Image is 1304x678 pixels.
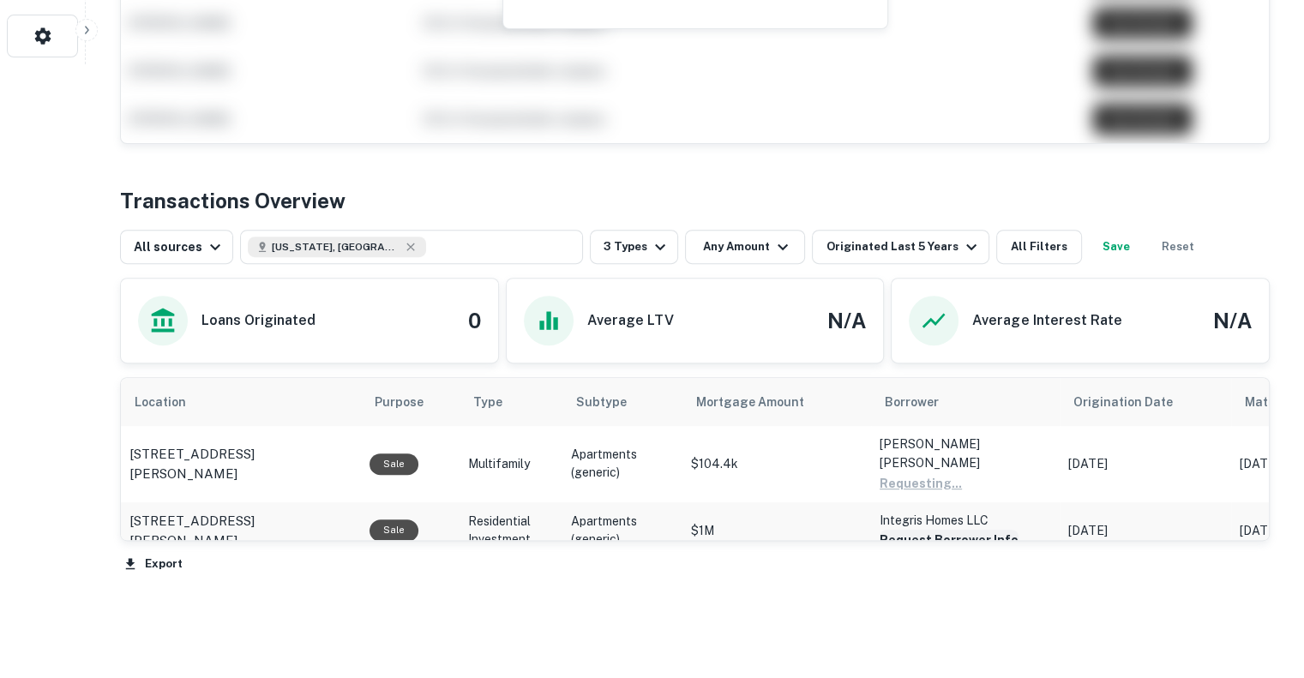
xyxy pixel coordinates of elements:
[120,551,187,577] button: Export
[1068,455,1223,473] p: [DATE]
[1073,392,1195,412] span: Origination Date
[1218,541,1304,623] iframe: Chat Widget
[120,185,346,216] h4: Transactions Overview
[370,453,418,475] div: Sale
[201,310,315,331] h6: Loans Originated
[576,392,627,412] span: Subtype
[885,392,939,412] span: Borrower
[361,378,460,426] th: Purpose
[996,230,1082,264] button: All Filters
[691,522,862,540] p: $1M
[685,230,805,264] button: Any Amount
[1151,230,1205,264] button: Reset
[590,230,678,264] button: 3 Types
[120,230,233,264] button: All sources
[135,392,208,412] span: Location
[972,310,1121,331] h6: Average Interest Rate
[473,392,502,412] span: Type
[129,444,352,484] a: [STREET_ADDRESS][PERSON_NAME]
[871,378,1060,426] th: Borrower
[682,378,871,426] th: Mortgage Amount
[880,435,1051,472] p: [PERSON_NAME] [PERSON_NAME]
[880,511,1051,530] p: Integris Homes LLC
[691,455,862,473] p: $104.4k
[1213,305,1252,336] h4: N/A
[826,237,981,257] div: Originated Last 5 Years
[468,305,481,336] h4: 0
[562,378,682,426] th: Subtype
[468,513,554,549] p: Residential Investment
[240,230,583,264] button: [US_STATE], [GEOGRAPHIC_DATA]
[370,519,418,541] div: Sale
[1089,230,1144,264] button: Save your search to get updates of matches that match your search criteria.
[587,310,674,331] h6: Average LTV
[812,230,989,264] button: Originated Last 5 Years
[134,237,225,257] div: All sources
[827,305,866,336] h4: N/A
[121,378,361,426] th: Location
[375,392,446,412] span: Purpose
[1068,522,1223,540] p: [DATE]
[460,378,562,426] th: Type
[571,446,674,482] p: Apartments (generic)
[1060,378,1231,426] th: Origination Date
[880,530,1019,550] button: Request Borrower Info
[121,378,1269,540] div: scrollable content
[272,239,400,255] span: [US_STATE], [GEOGRAPHIC_DATA]
[696,392,826,412] span: Mortgage Amount
[468,455,554,473] p: Multifamily
[571,513,674,549] p: Apartments (generic)
[129,511,352,551] a: [STREET_ADDRESS][PERSON_NAME]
